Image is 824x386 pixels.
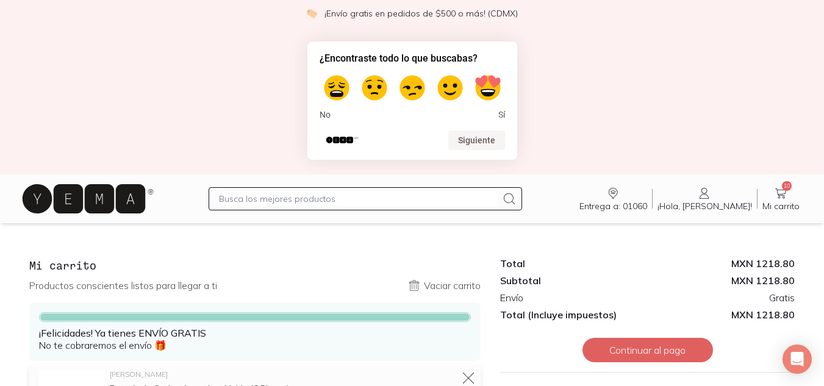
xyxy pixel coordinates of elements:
[320,71,505,121] div: ¿Encontraste todo lo que buscabas? Select an option from 1 to 5, with 1 being No and 5 being Sí
[39,327,471,351] p: No te cobraremos el envío 🎁
[424,279,481,291] p: Vaciar carrito
[648,257,795,270] div: MXN 1218.80
[648,291,795,304] div: Gratis
[110,371,471,378] div: [PERSON_NAME]
[29,279,217,291] p: Productos conscientes listos para llegar a ti
[306,8,317,19] img: check
[500,274,647,287] div: Subtotal
[648,274,795,287] div: MXN 1218.80
[648,309,795,321] span: MXN 1218.80
[783,345,812,374] div: Open Intercom Messenger
[39,327,206,339] strong: ¡Felicidades! Ya tienes ENVÍO GRATIS
[579,201,647,212] span: Entrega a: 01060
[782,181,792,191] span: 10
[448,130,505,150] button: Siguiente pregunta
[657,201,752,212] span: ¡Hola, [PERSON_NAME]!
[762,201,800,212] span: Mi carrito
[653,186,757,212] a: ¡Hola, [PERSON_NAME]!
[575,186,652,212] a: Entrega a: 01060
[219,191,498,206] input: Busca los mejores productos
[324,7,518,20] p: ¡Envío gratis en pedidos de $500 o más! (CDMX)
[582,338,713,362] button: Continuar al pago
[500,291,647,304] div: Envío
[500,309,647,321] div: Total (Incluye impuestos)
[758,186,804,212] a: 10Mi carrito
[29,257,481,273] h3: Mi carrito
[320,110,331,121] span: No
[500,257,647,270] div: Total
[320,51,505,66] h2: ¿Encontraste todo lo que buscabas? Select an option from 1 to 5, with 1 being No and 5 being Sí
[498,110,505,121] span: Sí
